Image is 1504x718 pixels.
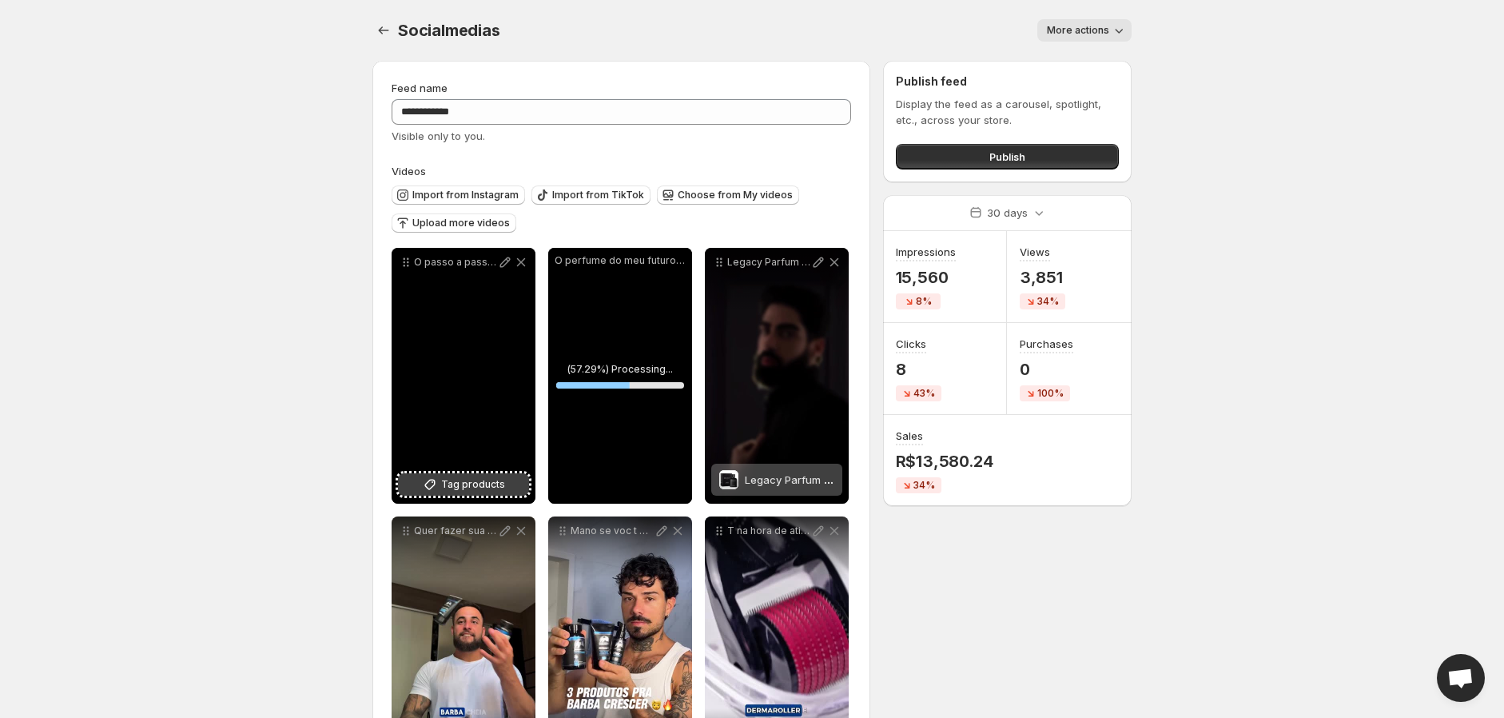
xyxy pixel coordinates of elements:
[392,248,535,504] div: O passo a passo pra sua barba sair do zero Shampoo limpa profundamente e prepara os fios Condicio...
[896,428,923,444] h3: Sales
[1020,360,1073,379] p: 0
[987,205,1028,221] p: 30 days
[555,254,686,267] p: O perfume do meu futuro marido
[657,185,799,205] button: Choose from My videos
[719,470,738,489] img: Legacy Parfum - 100ml
[896,360,941,379] p: 8
[896,268,956,287] p: 15,560
[571,525,654,537] p: Mano se voc t querendo deixar a barba crescer de verdade Separei os 3 produtos que eu mais curto ...
[913,387,935,400] span: 43%
[398,473,529,496] button: Tag products
[916,295,932,308] span: 8%
[552,189,644,201] span: Import from TikTok
[392,165,426,178] span: Videos
[1037,19,1132,42] button: More actions
[896,74,1119,90] h2: Publish feed
[727,256,810,269] p: Legacy Parfum Um aroma barbarobustaoficial que transcende o tempo feito para quem deseja deixar s...
[412,217,510,229] span: Upload more videos
[1037,295,1059,308] span: 34%
[398,21,500,40] span: Socialmedias
[896,96,1119,128] p: Display the feed as a carousel, spotlight, etc., across your store.
[913,479,935,492] span: 34%
[896,144,1119,170] button: Publish
[372,19,395,42] button: Settings
[1020,244,1050,260] h3: Views
[531,185,651,205] button: Import from TikTok
[392,82,448,94] span: Feed name
[678,189,793,201] span: Choose from My videos
[392,185,525,205] button: Import from Instagram
[1020,268,1065,287] p: 3,851
[1020,336,1073,352] h3: Purchases
[548,248,692,504] div: O perfume do meu futuro marido(57.29%) Processing...57.28931293116361%
[392,130,485,142] span: Visible only to you.
[1047,24,1109,37] span: More actions
[989,149,1025,165] span: Publish
[414,525,497,537] p: Quer fazer sua barba crescer preenchida com fios saudveis e fortes Acesse wwwbarbarobustacombr e ...
[896,244,956,260] h3: Impressions
[1037,387,1064,400] span: 100%
[414,256,497,269] p: O passo a passo pra sua barba sair do zero Shampoo limpa profundamente e prepara os fios Condicio...
[896,452,993,471] p: R$13,580.24
[745,473,861,486] span: Legacy Parfum - 100ml
[1437,654,1485,702] div: Open chat
[441,477,505,493] span: Tag products
[705,248,849,504] div: Legacy Parfum Um aroma barbarobustaoficial que transcende o tempo feito para quem deseja deixar s...
[412,189,519,201] span: Import from Instagram
[727,525,810,537] p: T na hora de ativar o modo crescimento com um dos kits mais potentes da Barba Robusta Derma Rolle...
[392,213,516,233] button: Upload more videos
[896,336,926,352] h3: Clicks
